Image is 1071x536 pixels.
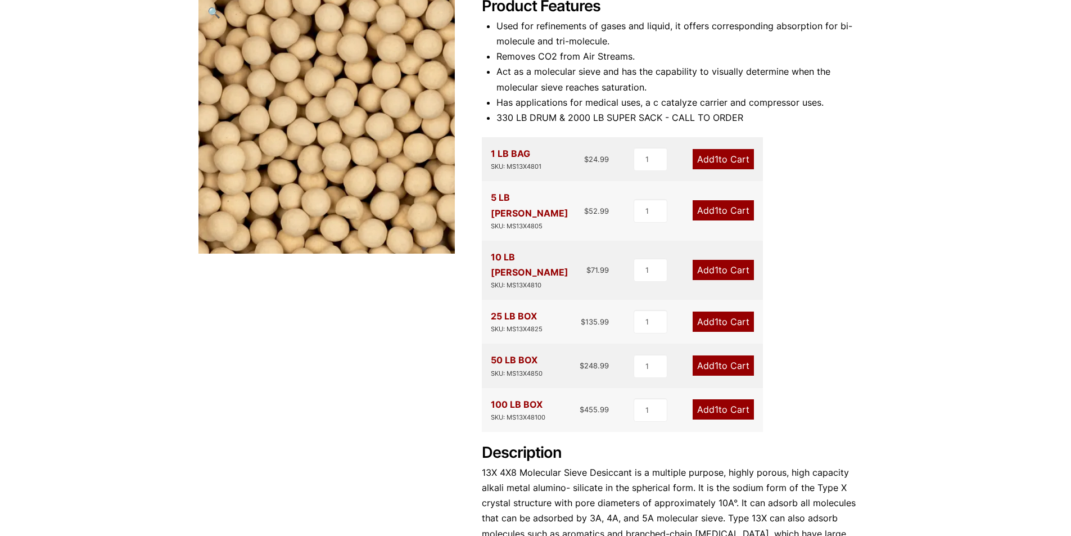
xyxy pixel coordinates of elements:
span: $ [580,405,584,414]
div: 10 LB [PERSON_NAME] [491,250,587,291]
span: 1 [715,404,718,415]
bdi: 71.99 [586,265,609,274]
span: $ [581,317,585,326]
span: 1 [715,205,718,216]
a: Add1to Cart [693,399,754,420]
div: 100 LB BOX [491,397,545,423]
li: Has applications for medical uses, a c catalyze carrier and compressor uses. [496,95,873,110]
span: 1 [715,264,718,276]
span: $ [586,265,591,274]
li: Used for refinements of gases and liquid, it offers corresponding absorption for bi-molecule and ... [496,19,873,49]
div: 5 LB [PERSON_NAME] [491,190,585,231]
div: 1 LB BAG [491,146,541,172]
span: 1 [715,360,718,371]
div: SKU: MS13X4805 [491,221,585,232]
span: $ [580,361,584,370]
div: 25 LB BOX [491,309,543,335]
bdi: 135.99 [581,317,609,326]
span: $ [584,155,589,164]
span: 1 [715,154,718,165]
li: Removes CO2 from Air Streams. [496,49,873,64]
h2: Description [482,444,873,462]
li: 330 LB DRUM & 2000 LB SUPER SACK - CALL TO ORDER [496,110,873,125]
a: Add1to Cart [693,355,754,376]
bdi: 24.99 [584,155,609,164]
a: Add1to Cart [693,200,754,220]
div: SKU: MS13X4810 [491,280,587,291]
div: SKU: MS13X4801 [491,161,541,172]
span: 1 [715,316,718,327]
li: Act as a molecular sieve and has the capability to visually determine when the molecular sieve re... [496,64,873,94]
bdi: 248.99 [580,361,609,370]
div: SKU: MS13X4825 [491,324,543,335]
bdi: 52.99 [584,206,609,215]
div: 50 LB BOX [491,353,543,379]
a: Add1to Cart [693,149,754,169]
span: 🔍 [207,6,220,19]
div: SKU: MS13X4850 [491,368,543,379]
bdi: 455.99 [580,405,609,414]
span: $ [584,206,589,215]
a: Add1to Cart [693,312,754,332]
div: SKU: MS13X48100 [491,412,545,423]
a: Add1to Cart [693,260,754,280]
